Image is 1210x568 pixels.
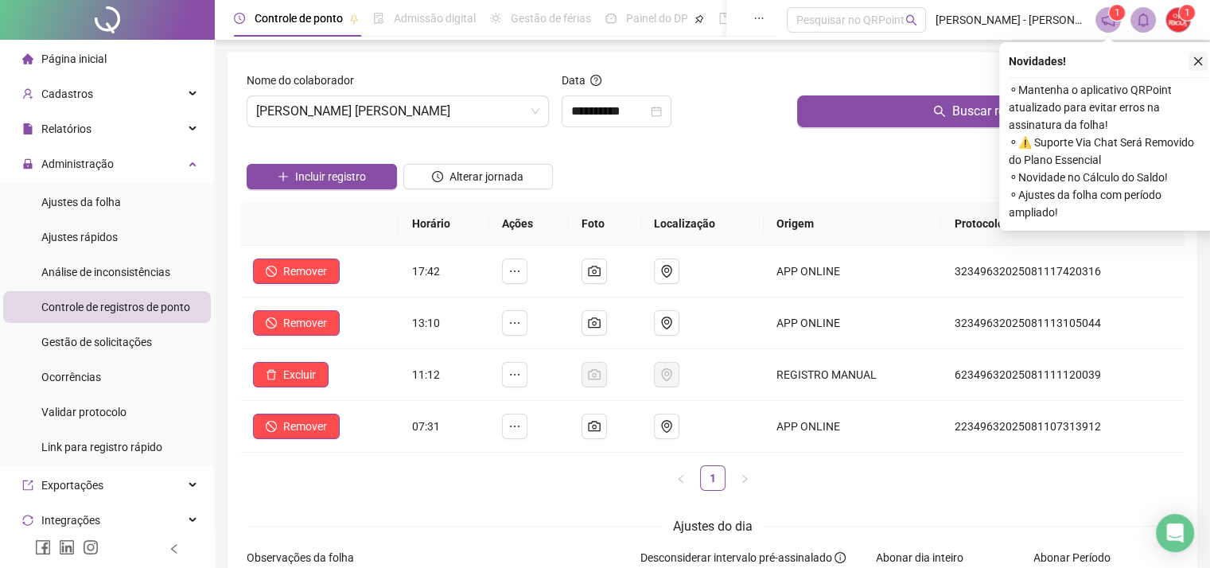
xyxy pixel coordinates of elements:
td: APP ONLINE [764,246,942,298]
span: Remover [283,418,327,435]
th: Foto [569,202,641,246]
span: right [740,474,749,484]
button: Remover [253,259,340,284]
span: environment [660,265,673,278]
span: ellipsis [753,13,765,24]
span: file-done [373,13,384,24]
th: Origem [764,202,942,246]
span: sun [490,13,501,24]
span: notification [1101,13,1115,27]
span: info-circle [835,552,846,563]
span: Buscar registros [952,102,1043,121]
span: ellipsis [508,368,521,381]
span: Ajustes do dia [673,519,753,534]
span: clock-circle [432,171,443,182]
span: stop [266,317,277,329]
span: Data [562,74,586,87]
span: camera [588,317,601,329]
td: 32349632025081117420316 [941,246,1185,298]
span: ⚬ Mantenha o aplicativo QRPoint atualizado para evitar erros na assinatura da folha! [1009,81,1208,134]
span: Cadastros [41,88,93,100]
span: search [905,14,917,26]
span: linkedin [59,539,75,555]
th: Localização [641,202,764,246]
span: ⚬ Novidade no Cálculo do Saldo! [1009,169,1208,186]
span: instagram [83,539,99,555]
span: close [1192,56,1204,67]
span: ellipsis [508,317,521,329]
sup: Atualize o seu contato no menu Meus Dados [1179,5,1195,21]
button: Incluir registro [247,164,397,189]
span: lock [22,158,33,169]
span: delete [266,369,277,380]
span: Controle de registros de ponto [41,301,190,313]
span: book [718,13,730,24]
button: Alterar jornada [403,164,554,189]
span: Alterar jornada [449,168,523,185]
li: 1 [700,465,726,491]
label: Observações da folha [247,549,364,566]
button: Remover [253,310,340,336]
span: Gestão de férias [511,12,591,25]
span: 11:12 [411,368,439,381]
td: APP ONLINE [764,298,942,349]
span: 13:10 [411,317,439,329]
span: stop [266,266,277,277]
span: Ajustes da folha [41,196,121,208]
td: APP ONLINE [764,401,942,453]
button: right [732,465,757,491]
label: Abonar Período [1033,549,1121,566]
span: 1 [1115,7,1120,18]
img: 67733 [1166,8,1190,32]
span: camera [588,420,601,433]
button: Remover [253,414,340,439]
span: Novidades ! [1009,53,1066,70]
th: Ações [489,202,569,246]
span: 07:31 [411,420,439,433]
span: dashboard [605,13,617,24]
span: ⚬ ⚠️ Suporte Via Chat Será Removido do Plano Essencial [1009,134,1208,169]
span: EZEQUIEL LIMA DA SILVA [256,96,539,126]
span: Gestão de solicitações [41,336,152,348]
span: sync [22,515,33,526]
span: Excluir [283,366,316,383]
span: stop [266,421,277,432]
span: left [676,474,686,484]
span: user-add [22,88,33,99]
a: Alterar jornada [403,172,554,185]
span: environment [660,420,673,433]
span: ellipsis [508,265,521,278]
td: 32349632025081113105044 [941,298,1185,349]
span: Admissão digital [394,12,476,25]
label: Abonar dia inteiro [876,549,974,566]
span: export [22,480,33,491]
span: clock-circle [234,13,245,24]
span: bell [1136,13,1150,27]
span: question-circle [590,75,601,86]
div: Open Intercom Messenger [1156,514,1194,552]
span: Painel do DP [626,12,688,25]
button: left [668,465,694,491]
button: Excluir [253,362,329,387]
span: Administração [41,158,114,170]
span: 1 [1185,7,1190,18]
span: plus [278,171,289,182]
span: ellipsis [508,420,521,433]
span: Relatórios [41,123,91,135]
span: home [22,53,33,64]
span: ⚬ Ajustes da folha com período ampliado! [1009,186,1208,221]
li: Página anterior [668,465,694,491]
span: Link para registro rápido [41,441,162,453]
span: file [22,123,33,134]
span: pushpin [349,14,359,24]
label: Nome do colaborador [247,72,364,89]
span: pushpin [694,14,704,24]
span: facebook [35,539,51,555]
li: Próxima página [732,465,757,491]
a: 1 [701,466,725,490]
span: Remover [283,263,327,280]
span: camera [588,265,601,278]
td: REGISTRO MANUAL [764,349,942,401]
span: Ajustes rápidos [41,231,118,243]
span: Desconsiderar intervalo pré-assinalado [640,551,832,564]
